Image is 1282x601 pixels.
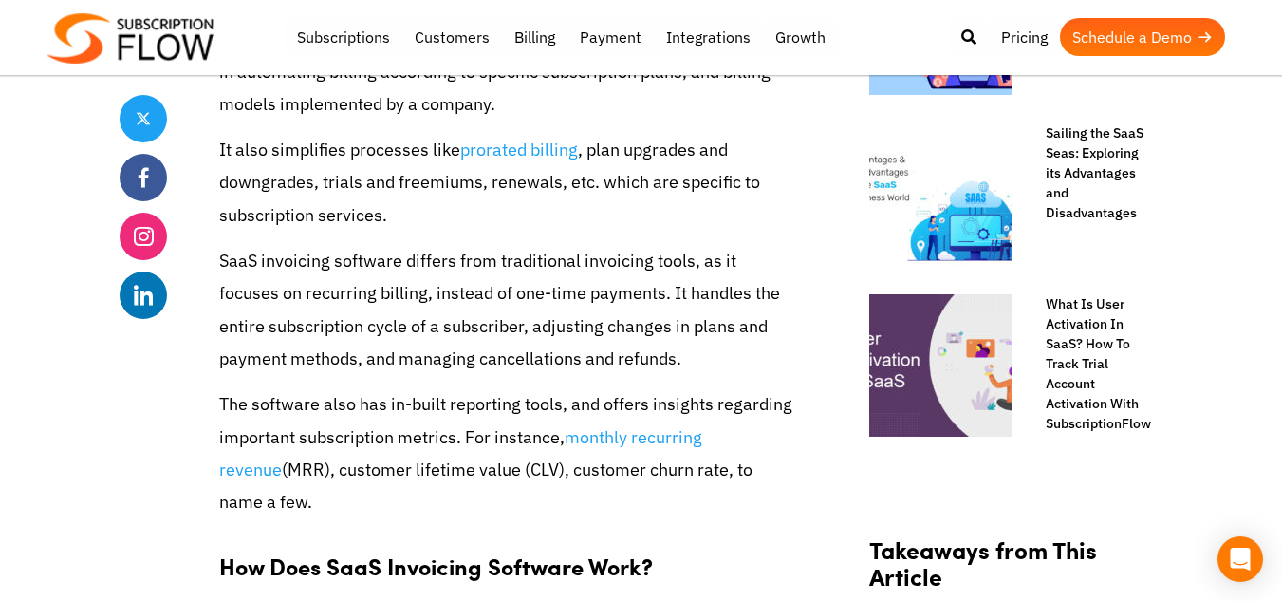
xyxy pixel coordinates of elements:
a: Growth [763,18,838,56]
p: It also simplifies processes like , plan upgrades and downgrades, trials and freemiums, renewals,... [219,134,793,232]
div: Open Intercom Messenger [1217,536,1263,582]
a: Integrations [654,18,763,56]
p: SaaS invoicing software differs from traditional invoicing tools, as it focuses on recurring bill... [219,245,793,375]
strong: How Does SaaS Invoicing Software Work? [219,550,653,582]
a: Payment [567,18,654,56]
a: Billing [502,18,567,56]
p: The software also has in-built reporting tools, and offers insights regarding important subscript... [219,388,793,518]
img: Subscriptionflow [47,13,214,64]
a: Pricing [989,18,1060,56]
a: Sailing the SaaS Seas: Exploring its Advantages and Disadvantages [1027,123,1144,223]
a: What Is User Activation In SaaS? How To Track Trial Account Activation With SubscriptionFlow [1027,294,1144,434]
a: Subscriptions [285,18,402,56]
a: prorated billing [460,139,578,160]
a: monthly recurring revenue [219,426,702,480]
a: Schedule a Demo [1060,18,1225,56]
a: Customers [402,18,502,56]
img: SaaS advantages and disadvantages [869,123,1012,266]
img: User Activation in SaaS [869,294,1012,437]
